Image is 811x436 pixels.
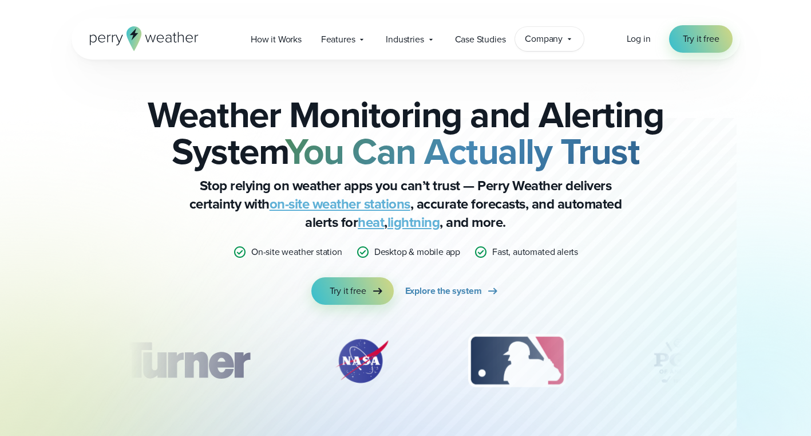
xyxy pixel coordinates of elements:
[457,332,577,390] div: 3 of 12
[632,332,724,390] div: 4 of 12
[270,194,410,214] a: on-site weather stations
[129,332,683,395] div: slideshow
[285,124,639,178] strong: You Can Actually Trust
[387,212,440,233] a: lightning
[104,332,266,390] div: 1 of 12
[525,32,563,46] span: Company
[311,277,394,305] a: Try it free
[321,33,355,46] span: Features
[177,176,635,231] p: Stop relying on weather apps you can’t trust — Perry Weather delivers certainty with , accurate f...
[358,212,384,233] a: heat
[251,245,342,259] p: On-site weather station
[669,25,733,53] a: Try it free
[627,32,651,45] span: Log in
[445,28,516,51] a: Case Studies
[492,245,578,259] p: Fast, automated alerts
[241,28,311,51] a: How it Works
[251,33,302,46] span: How it Works
[322,332,402,390] img: NASA.svg
[632,332,724,390] img: PGA.svg
[627,32,651,46] a: Log in
[405,277,500,305] a: Explore the system
[374,245,460,259] p: Desktop & mobile app
[386,33,424,46] span: Industries
[405,284,482,298] span: Explore the system
[455,33,506,46] span: Case Studies
[129,96,683,170] h2: Weather Monitoring and Alerting System
[683,32,719,46] span: Try it free
[330,284,366,298] span: Try it free
[322,332,402,390] div: 2 of 12
[104,332,266,390] img: Turner-Construction_1.svg
[457,332,577,390] img: MLB.svg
